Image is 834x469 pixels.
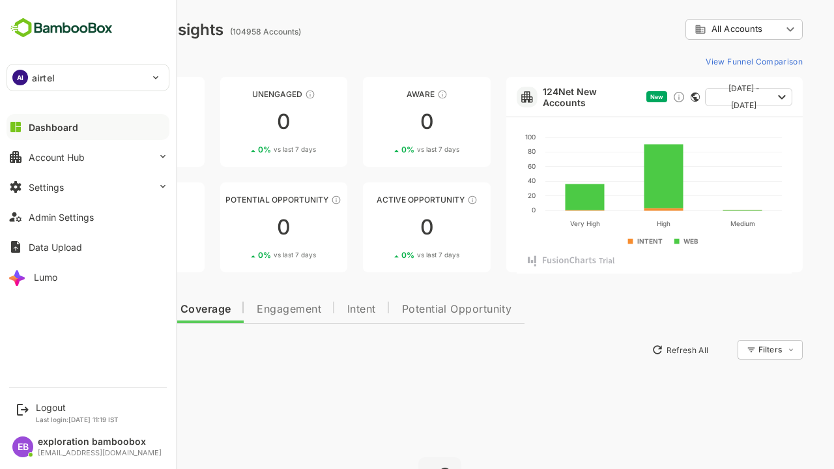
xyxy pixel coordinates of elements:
[31,338,126,362] button: New Insights
[12,70,28,85] div: AI
[611,220,625,228] text: High
[184,27,259,36] ag: (104958 Accounts)
[7,234,169,260] button: Data Upload
[85,250,128,260] span: vs last 7 days
[317,217,445,238] div: 0
[371,145,414,154] span: vs last 7 days
[31,77,159,167] a: UnreachedThese accounts have not been engaged with for a defined time period00%vs last 7 days
[70,145,128,154] div: 0 %
[212,250,270,260] div: 0 %
[175,217,302,238] div: 0
[85,145,128,154] span: vs last 7 days
[482,147,490,155] text: 80
[110,195,121,205] div: These accounts are warm, further nurturing would qualify them to MQAs
[32,71,55,85] p: airtel
[666,24,717,34] span: All Accounts
[649,23,736,35] div: All Accounts
[212,145,270,154] div: 0 %
[285,195,296,205] div: These accounts are MQAs and can be passed on to Inside Sales
[655,51,757,72] button: View Funnel Comparison
[175,111,302,132] div: 0
[317,89,445,99] div: Aware
[422,195,432,205] div: These accounts have open opportunities which might be at any of the Sales Stages
[38,449,162,457] div: [EMAIL_ADDRESS][DOMAIN_NAME]
[175,182,302,272] a: Potential OpportunityThese accounts are MQAs and can be passed on to Inside Sales00%vs last 7 days
[259,89,270,100] div: These accounts have not shown enough engagement and need nurturing
[29,152,85,163] div: Account Hub
[317,195,445,205] div: Active Opportunity
[29,212,94,223] div: Admin Settings
[371,250,414,260] span: vs last 7 days
[480,133,490,141] text: 100
[356,250,414,260] div: 0 %
[356,145,414,154] div: 0 %
[175,77,302,167] a: UnengagedThese accounts have not shown enough engagement and need nurturing00%vs last 7 days
[31,182,159,272] a: EngagedThese accounts are warm, further nurturing would qualify them to MQAs00%vs last 7 days
[29,242,82,253] div: Data Upload
[482,192,490,199] text: 20
[36,402,119,413] div: Logout
[712,338,757,362] div: Filters
[175,89,302,99] div: Unengaged
[482,177,490,184] text: 40
[317,111,445,132] div: 0
[29,182,64,193] div: Settings
[640,17,757,42] div: All Accounts
[392,89,402,100] div: These accounts have just entered the buying cycle and need further nurturing
[175,195,302,205] div: Potential Opportunity
[7,264,169,290] button: Lumo
[31,111,159,132] div: 0
[645,92,654,102] div: This card does not support filter and segments
[31,195,159,205] div: Engaged
[36,416,119,423] p: Last login: [DATE] 11:19 IST
[7,174,169,200] button: Settings
[228,145,270,154] span: vs last 7 days
[7,144,169,170] button: Account Hub
[605,93,618,100] span: New
[29,122,78,133] div: Dashboard
[486,206,490,214] text: 0
[31,217,159,238] div: 0
[670,80,727,114] span: [DATE] - [DATE]
[7,64,169,91] div: AIairtel
[12,436,33,457] div: EB
[713,345,736,354] div: Filters
[7,16,117,40] img: BambooboxFullLogoMark.5f36c76dfaba33ec1ec1367b70bb1252.svg
[302,304,330,315] span: Intent
[228,250,270,260] span: vs last 7 days
[627,91,640,104] div: Discover new ICP-fit accounts showing engagement — via intent surges, anonymous website visits, L...
[317,77,445,167] a: AwareThese accounts have just entered the buying cycle and need further nurturing00%vs last 7 days
[211,304,276,315] span: Engagement
[659,88,747,106] button: [DATE] - [DATE]
[685,220,710,227] text: Medium
[356,304,467,315] span: Potential Opportunity
[70,250,128,260] div: 0 %
[7,114,169,140] button: Dashboard
[525,220,554,228] text: Very High
[497,86,596,108] a: 124Net New Accounts
[116,89,126,100] div: These accounts have not been engaged with for a defined time period
[34,272,57,283] div: Lumo
[317,182,445,272] a: Active OpportunityThese accounts have open opportunities which might be at any of the Sales Stage...
[31,89,159,99] div: Unreached
[7,204,169,230] button: Admin Settings
[482,162,490,170] text: 60
[44,304,185,315] span: Data Quality and Coverage
[600,339,669,360] button: Refresh All
[31,20,178,39] div: Dashboard Insights
[38,436,162,448] div: exploration bamboobox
